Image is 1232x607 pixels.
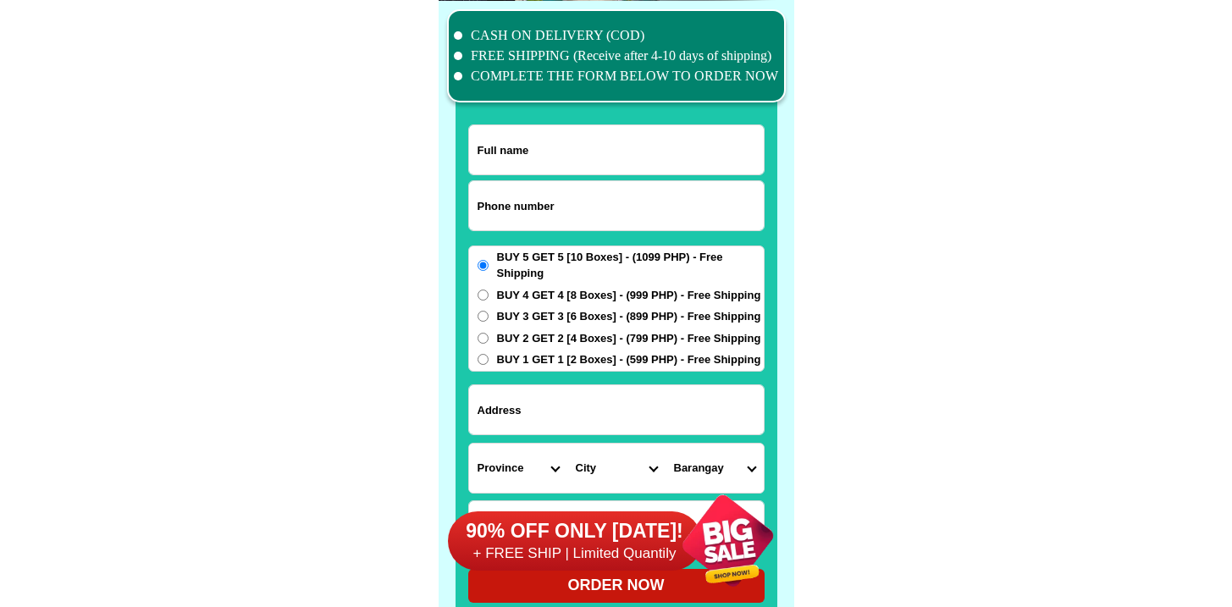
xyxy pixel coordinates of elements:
[567,444,666,493] select: Select district
[478,260,489,271] input: BUY 5 GET 5 [10 Boxes] - (1099 PHP) - Free Shipping
[478,311,489,322] input: BUY 3 GET 3 [6 Boxes] - (899 PHP) - Free Shipping
[469,444,567,493] select: Select province
[469,125,764,174] input: Input full_name
[497,330,761,347] span: BUY 2 GET 2 [4 Boxes] - (799 PHP) - Free Shipping
[497,308,761,325] span: BUY 3 GET 3 [6 Boxes] - (899 PHP) - Free Shipping
[454,25,779,46] li: CASH ON DELIVERY (COD)
[497,249,764,282] span: BUY 5 GET 5 [10 Boxes] - (1099 PHP) - Free Shipping
[448,519,702,544] h6: 90% OFF ONLY [DATE]!
[478,333,489,344] input: BUY 2 GET 2 [4 Boxes] - (799 PHP) - Free Shipping
[469,181,764,230] input: Input phone_number
[478,290,489,301] input: BUY 4 GET 4 [8 Boxes] - (999 PHP) - Free Shipping
[448,544,702,563] h6: + FREE SHIP | Limited Quantily
[454,66,779,86] li: COMPLETE THE FORM BELOW TO ORDER NOW
[478,354,489,365] input: BUY 1 GET 1 [2 Boxes] - (599 PHP) - Free Shipping
[666,444,764,493] select: Select commune
[497,351,761,368] span: BUY 1 GET 1 [2 Boxes] - (599 PHP) - Free Shipping
[454,46,779,66] li: FREE SHIPPING (Receive after 4-10 days of shipping)
[497,287,761,304] span: BUY 4 GET 4 [8 Boxes] - (999 PHP) - Free Shipping
[469,385,764,434] input: Input address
